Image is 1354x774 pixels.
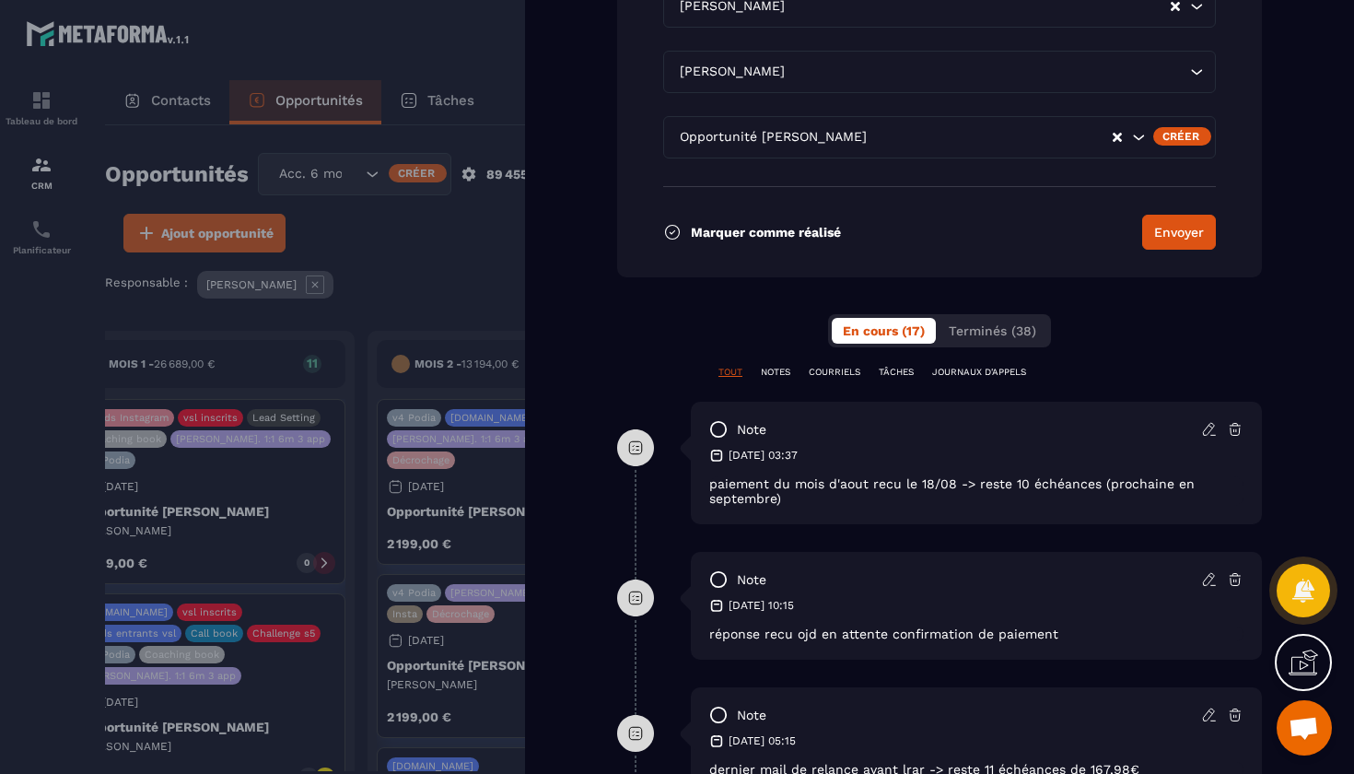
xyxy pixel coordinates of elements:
button: Terminés (38) [938,318,1047,344]
button: Envoyer [1142,215,1216,250]
button: Clear Selected [1113,131,1122,145]
p: Marquer comme réalisé [691,225,841,240]
a: Ouvrir le chat [1277,700,1332,756]
div: Créer [1153,127,1211,146]
p: NOTES [761,366,790,379]
p: [DATE] 03:37 [729,448,798,463]
p: réponse recu ojd en attente confirmation de paiement [709,627,1243,641]
p: note [737,707,766,724]
p: note [737,571,766,589]
div: Search for option [663,116,1216,158]
p: paiement du mois d'aout recu le 18/08 -> reste 10 échéances (prochaine en septembre) [709,476,1243,506]
span: Terminés (38) [949,323,1036,338]
button: En cours (17) [832,318,936,344]
p: JOURNAUX D'APPELS [932,366,1026,379]
p: COURRIELS [809,366,860,379]
p: [DATE] 10:15 [729,598,794,613]
span: En cours (17) [843,323,925,338]
p: [DATE] 05:15 [729,733,796,748]
p: TÂCHES [879,366,914,379]
input: Search for option [870,127,1111,147]
span: Opportunité [PERSON_NAME] [675,127,870,147]
p: TOUT [718,366,742,379]
p: note [737,421,766,439]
